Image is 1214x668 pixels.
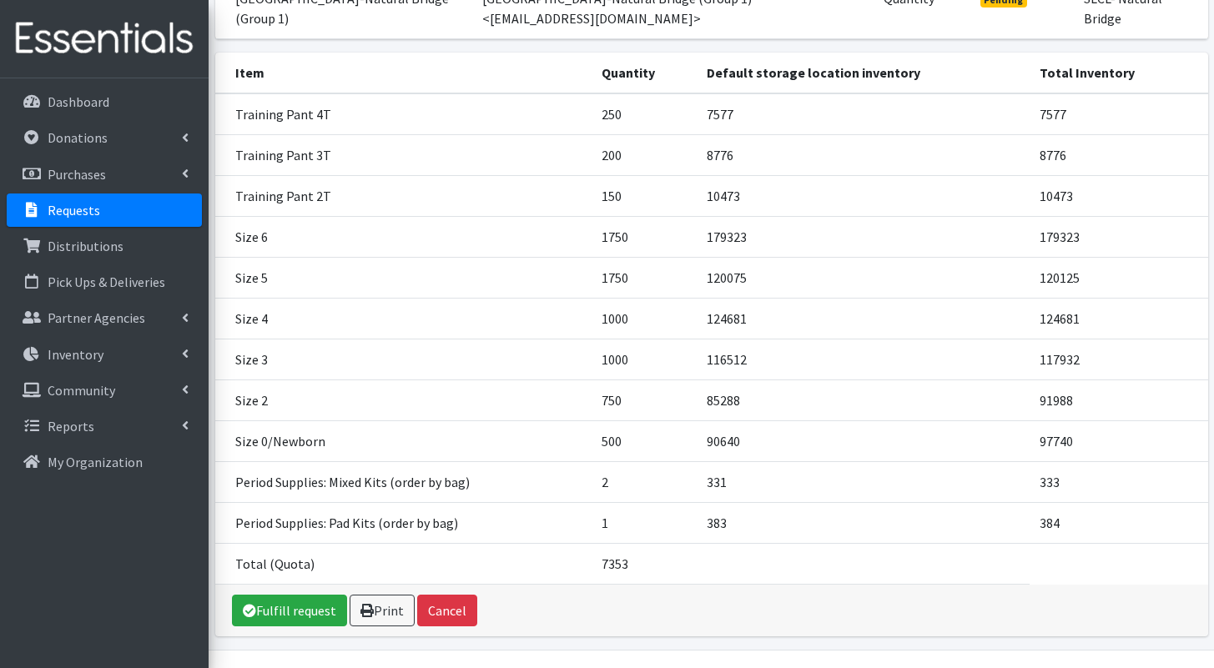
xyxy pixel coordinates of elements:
td: Size 6 [215,217,592,258]
td: 91988 [1030,380,1208,421]
td: 2 [592,462,696,503]
td: 117932 [1030,339,1208,380]
td: 7577 [697,93,1030,135]
p: Partner Agencies [48,309,145,326]
a: Reports [7,409,202,443]
p: Requests [48,202,100,218]
a: Dashboard [7,85,202,118]
td: 8776 [697,135,1030,176]
td: 250 [592,93,696,135]
a: Fulfill request [232,595,347,626]
td: 750 [592,380,696,421]
td: 8776 [1030,135,1208,176]
td: 120125 [1030,258,1208,299]
td: 1000 [592,339,696,380]
a: Purchases [7,158,202,191]
p: Pick Ups & Deliveries [48,274,165,290]
th: Item [215,53,592,93]
p: My Organization [48,454,143,470]
td: Period Supplies: Pad Kits (order by bag) [215,503,592,544]
a: Print [350,595,415,626]
a: Community [7,374,202,407]
th: Quantity [592,53,696,93]
td: 7353 [592,544,696,585]
th: Total Inventory [1030,53,1208,93]
p: Purchases [48,166,106,183]
td: 10473 [1030,176,1208,217]
img: HumanEssentials [7,11,202,67]
p: Distributions [48,238,123,254]
td: Size 2 [215,380,592,421]
th: Default storage location inventory [697,53,1030,93]
p: Donations [48,129,108,146]
a: Distributions [7,229,202,263]
td: 97740 [1030,421,1208,462]
td: 1750 [592,258,696,299]
td: Training Pant 4T [215,93,592,135]
td: 120075 [697,258,1030,299]
td: Size 0/Newborn [215,421,592,462]
td: 500 [592,421,696,462]
td: Training Pant 3T [215,135,592,176]
td: 7577 [1030,93,1208,135]
td: 333 [1030,462,1208,503]
td: Total (Quota) [215,544,592,585]
p: Reports [48,418,94,434]
td: 331 [697,462,1030,503]
a: Requests [7,193,202,227]
td: 124681 [697,299,1030,339]
td: 116512 [697,339,1030,380]
td: 179323 [697,217,1030,258]
td: 383 [697,503,1030,544]
td: 10473 [697,176,1030,217]
td: 85288 [697,380,1030,421]
a: Inventory [7,338,202,371]
td: Size 3 [215,339,592,380]
td: 1750 [592,217,696,258]
td: Size 5 [215,258,592,299]
td: 1000 [592,299,696,339]
td: Period Supplies: Mixed Kits (order by bag) [215,462,592,503]
a: Partner Agencies [7,301,202,334]
p: Inventory [48,346,103,363]
a: My Organization [7,445,202,479]
td: 124681 [1030,299,1208,339]
td: 90640 [697,421,1030,462]
td: 384 [1030,503,1208,544]
a: Donations [7,121,202,154]
td: Size 4 [215,299,592,339]
a: Pick Ups & Deliveries [7,265,202,299]
td: Training Pant 2T [215,176,592,217]
p: Community [48,382,115,399]
td: 1 [592,503,696,544]
p: Dashboard [48,93,109,110]
td: 179323 [1030,217,1208,258]
td: 150 [592,176,696,217]
td: 200 [592,135,696,176]
button: Cancel [417,595,477,626]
